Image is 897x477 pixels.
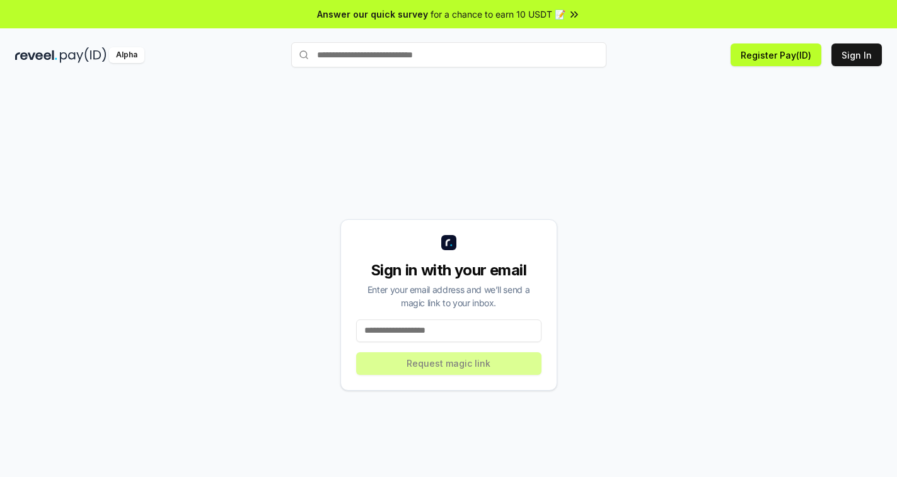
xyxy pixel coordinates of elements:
[441,235,456,250] img: logo_small
[109,47,144,63] div: Alpha
[731,43,821,66] button: Register Pay(ID)
[356,283,541,309] div: Enter your email address and we’ll send a magic link to your inbox.
[317,8,428,21] span: Answer our quick survey
[60,47,107,63] img: pay_id
[15,47,57,63] img: reveel_dark
[831,43,882,66] button: Sign In
[431,8,565,21] span: for a chance to earn 10 USDT 📝
[356,260,541,280] div: Sign in with your email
